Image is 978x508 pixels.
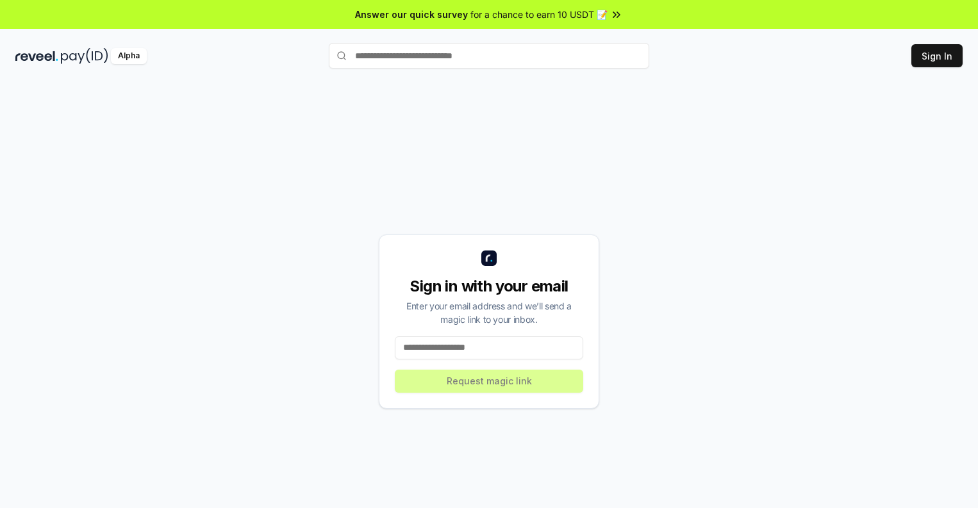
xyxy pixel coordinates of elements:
[15,48,58,64] img: reveel_dark
[911,44,963,67] button: Sign In
[111,48,147,64] div: Alpha
[395,276,583,297] div: Sign in with your email
[395,299,583,326] div: Enter your email address and we’ll send a magic link to your inbox.
[470,8,608,21] span: for a chance to earn 10 USDT 📝
[61,48,108,64] img: pay_id
[355,8,468,21] span: Answer our quick survey
[481,250,497,266] img: logo_small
